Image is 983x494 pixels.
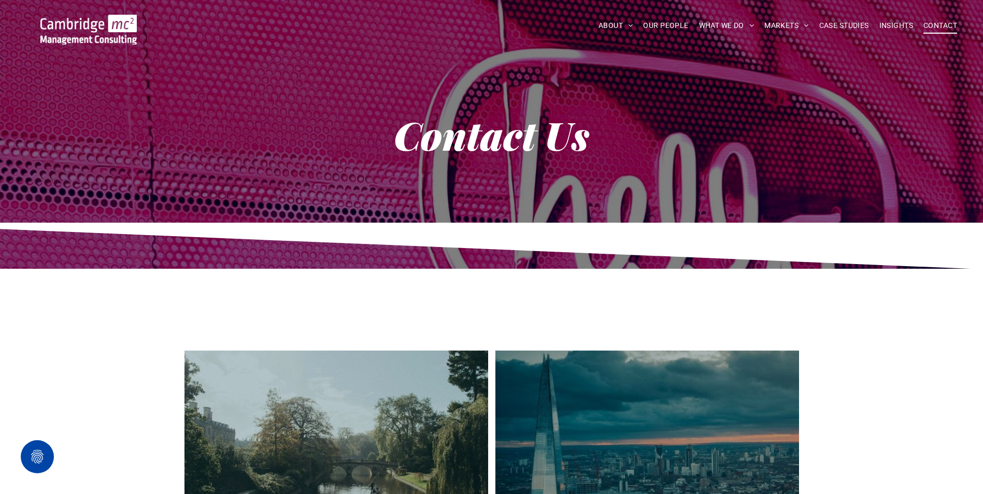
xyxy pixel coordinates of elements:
a: ABOUT [593,18,638,34]
strong: Us [545,109,589,161]
a: CASE STUDIES [814,18,874,34]
a: MARKETS [759,18,814,34]
a: WHAT WE DO [694,18,760,34]
a: OUR PEOPLE [638,18,693,34]
img: Go to Homepage [40,14,137,45]
strong: Contact [394,109,536,161]
a: CONTACT [918,18,962,34]
a: INSIGHTS [874,18,918,34]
